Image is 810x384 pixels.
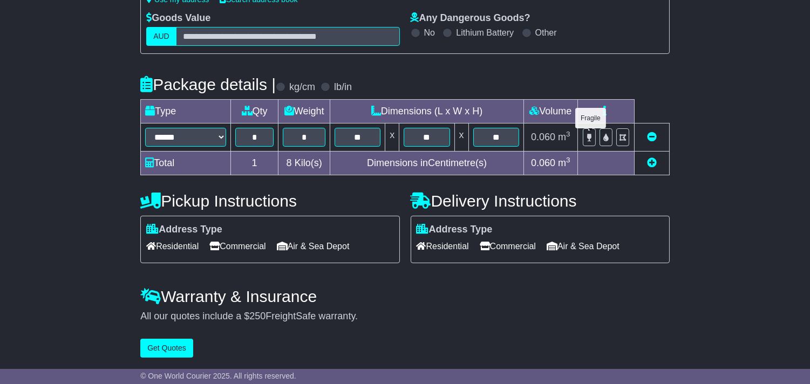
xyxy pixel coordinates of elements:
[424,28,435,38] label: No
[140,192,399,210] h4: Pickup Instructions
[523,99,577,123] td: Volume
[289,81,315,93] label: kg/cm
[480,238,536,255] span: Commercial
[330,151,524,175] td: Dimensions in Centimetre(s)
[566,130,570,138] sup: 3
[566,156,570,164] sup: 3
[231,151,278,175] td: 1
[531,157,555,168] span: 0.060
[330,99,524,123] td: Dimensions (L x W x H)
[647,157,657,168] a: Add new item
[411,192,670,210] h4: Delivery Instructions
[140,372,296,380] span: © One World Courier 2025. All rights reserved.
[647,132,657,142] a: Remove this item
[535,28,557,38] label: Other
[140,287,670,305] h4: Warranty & Insurance
[249,311,266,321] span: 250
[231,99,278,123] td: Qty
[575,108,606,128] div: Fragile
[287,157,292,168] span: 8
[140,311,670,323] div: All our quotes include a $ FreightSafe warranty.
[209,238,266,255] span: Commercial
[454,123,468,151] td: x
[417,238,469,255] span: Residential
[334,81,352,93] label: lb/in
[141,151,231,175] td: Total
[456,28,514,38] label: Lithium Battery
[146,27,176,46] label: AUD
[277,238,350,255] span: Air & Sea Depot
[141,99,231,123] td: Type
[385,123,399,151] td: x
[417,224,493,236] label: Address Type
[558,132,570,142] span: m
[140,339,193,358] button: Get Quotes
[278,99,330,123] td: Weight
[146,12,210,24] label: Goods Value
[140,76,276,93] h4: Package details |
[146,238,199,255] span: Residential
[531,132,555,142] span: 0.060
[146,224,222,236] label: Address Type
[411,12,530,24] label: Any Dangerous Goods?
[278,151,330,175] td: Kilo(s)
[547,238,620,255] span: Air & Sea Depot
[558,157,570,168] span: m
